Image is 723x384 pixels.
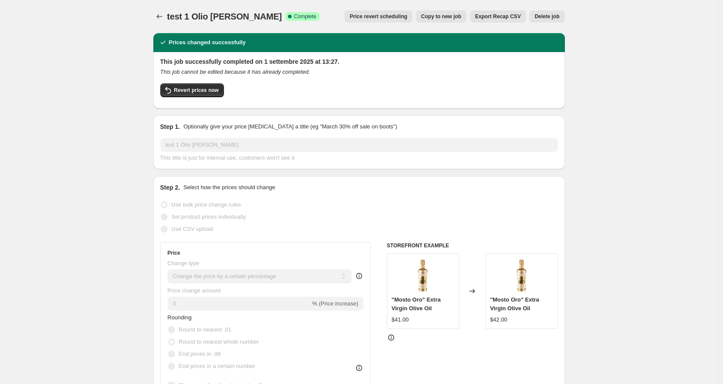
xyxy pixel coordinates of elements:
[504,258,539,293] img: Untitled-1_0021_MOSTO-ORO_1800x1800_5833181d-6720-45b5-9dbc-b1c401e4babc_80x.jpg
[392,296,441,312] span: "Mosto Oro" Extra Virgin Olive Oil
[179,363,255,369] span: End prices in a certain number
[168,260,200,266] span: Change type
[169,38,246,47] h2: Prices changed successfully
[405,258,440,293] img: Untitled-1_0021_MOSTO-ORO_1800x1800_5833181d-6720-45b5-9dbc-b1c401e4babc_80x.jpg
[421,13,461,20] span: Copy to new job
[168,249,180,256] h3: Price
[172,226,213,232] span: Use CSV upload
[183,122,397,131] p: Optionally give your price [MEDICAL_DATA] a title (eg "March 30% off sale on boots")
[183,183,275,192] p: Select how the prices should change
[350,13,407,20] span: Price revert scheduling
[416,10,467,23] button: Copy to new job
[179,338,259,345] span: Round to nearest whole number
[160,69,310,75] i: This job cannot be edited because it has already completed.
[490,315,507,324] div: $42.00
[168,287,221,294] span: Price change amount
[160,138,558,152] input: 30% off holiday sale
[179,326,231,333] span: Round to nearest .01
[475,13,521,20] span: Export Recap CSV
[392,315,409,324] div: $41.00
[160,183,180,192] h2: Step 2.
[174,87,219,94] span: Revert prices now
[529,10,564,23] button: Delete job
[312,300,358,307] span: % (Price increase)
[160,83,224,97] button: Revert prices now
[172,213,246,220] span: Set product prices individually
[160,57,558,66] h2: This job successfully completed on 1 settembre 2025 at 13:27.
[167,12,282,21] span: test 1 Olio [PERSON_NAME]
[355,272,363,280] div: help
[153,10,165,23] button: Price change jobs
[160,154,295,161] span: This title is just for internal use, customers won't see it
[387,242,558,249] h6: STOREFRONT EXAMPLE
[179,351,221,357] span: End prices in .99
[168,297,311,311] input: -15
[490,296,539,312] span: "Mosto Oro" Extra Virgin Olive Oil
[160,122,180,131] h2: Step 1.
[168,314,192,321] span: Rounding
[344,10,412,23] button: Price revert scheduling
[535,13,559,20] span: Delete job
[294,13,316,20] span: Complete
[470,10,526,23] button: Export Recap CSV
[172,201,241,208] span: Use bulk price change rules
